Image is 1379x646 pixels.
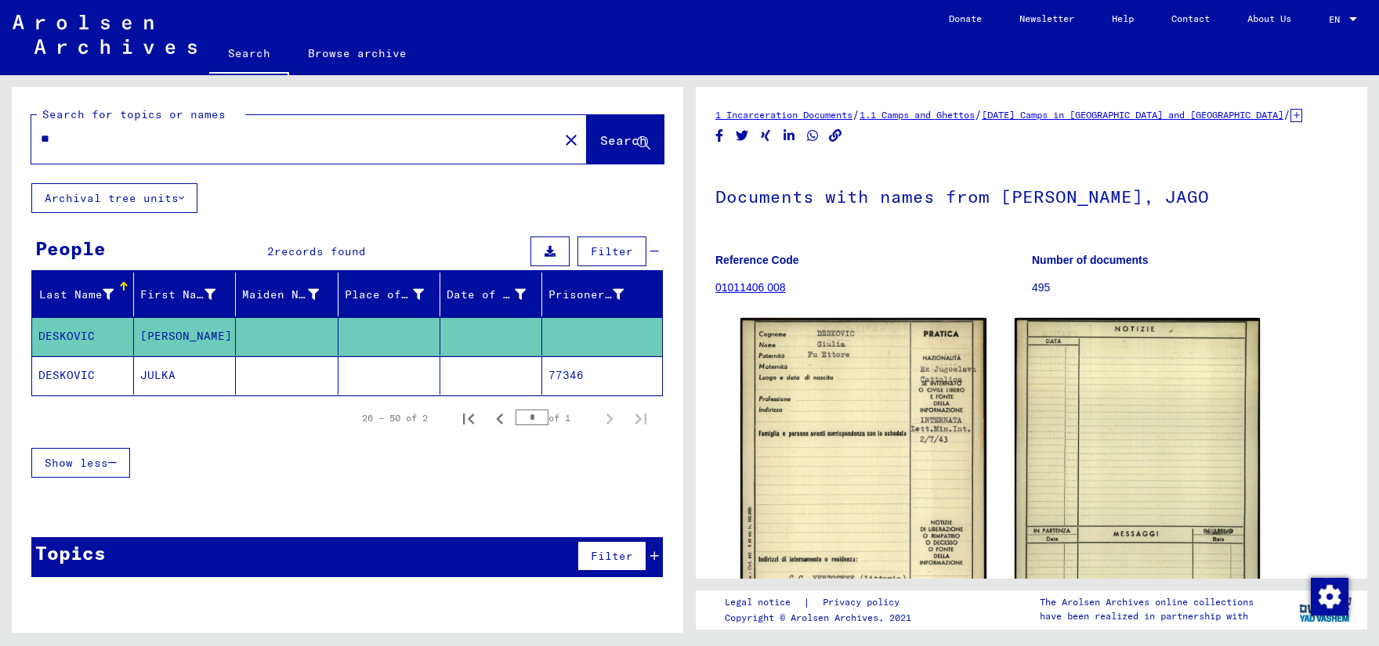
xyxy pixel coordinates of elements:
div: Prisoner # [548,287,624,303]
div: Prisoner # [548,282,643,307]
mat-header-cell: Date of Birth [440,272,542,316]
button: First page [453,402,484,434]
a: Browse archive [289,34,425,72]
div: Date of Birth [447,282,545,307]
button: Share on LinkedIn [781,126,798,146]
button: Copy link [827,126,844,146]
button: Previous page [484,402,516,434]
span: / [852,107,860,121]
span: Search [600,132,647,148]
button: Share on Xing [758,126,774,146]
p: The Arolsen Archives online collections [1040,595,1254,609]
mat-header-cell: Last Name [32,272,134,316]
button: Filter [577,236,646,266]
mat-header-cell: Place of Birth [338,272,440,316]
mat-header-cell: First Name [134,272,236,316]
img: Arolsen_neg.svg [13,15,197,54]
a: Privacy policy [810,594,918,611]
div: Place of Birth [345,287,424,303]
button: Share on Facebook [711,126,728,146]
a: Legal notice [725,594,803,611]
a: 1 Incarceration Documents [715,109,852,121]
span: / [975,107,982,121]
mat-cell: 77346 [542,356,662,395]
div: Last Name [38,282,133,307]
button: Share on WhatsApp [805,126,821,146]
button: Filter [577,541,646,571]
img: Change consent [1311,578,1348,615]
p: have been realized in partnership with [1040,609,1254,623]
div: Maiden Name [242,282,338,307]
div: First Name [140,287,215,303]
button: Clear [556,124,587,155]
div: People [35,234,106,262]
span: / [1283,107,1290,121]
h1: Documents with names from [PERSON_NAME], JAGO [715,161,1348,229]
span: records found [274,244,366,258]
div: 26 – 50 of 2 [362,411,428,425]
p: 495 [1032,280,1348,296]
b: Reference Code [715,254,799,266]
span: Filter [591,244,633,258]
div: Maiden Name [242,287,319,303]
div: Change consent [1310,577,1348,615]
button: Share on Twitter [734,126,751,146]
div: First Name [140,282,235,307]
div: Place of Birth [345,282,443,307]
span: 2 [267,244,274,258]
span: Filter [591,549,633,563]
a: Search [209,34,289,75]
mat-cell: JULKA [134,356,236,395]
a: [DATE] Camps in [GEOGRAPHIC_DATA] and [GEOGRAPHIC_DATA] [982,109,1283,121]
mat-cell: DESKOVIC [32,317,134,355]
mat-label: Search for topics or names [42,107,226,121]
button: Next page [594,402,625,434]
mat-icon: close [562,131,581,150]
button: Archival tree units [31,183,197,213]
a: 1.1 Camps and Ghettos [860,109,975,121]
span: Show less [45,456,108,470]
mat-cell: DESKOVIC [32,356,134,395]
span: EN [1329,14,1346,25]
div: Last Name [38,287,114,303]
div: | [725,594,918,611]
div: of 1 [516,410,594,425]
button: Search [587,115,664,164]
img: yv_logo.png [1296,590,1355,629]
mat-header-cell: Prisoner # [542,272,662,316]
button: Show less [31,448,130,478]
mat-cell: [PERSON_NAME] [134,317,236,355]
div: Topics [35,539,106,567]
mat-header-cell: Maiden Name [236,272,338,316]
b: Number of documents [1032,254,1149,266]
p: Copyright © Arolsen Archives, 2021 [725,611,918,625]
a: 01011406 008 [715,281,786,294]
button: Last page [625,402,657,434]
div: Date of Birth [447,287,526,303]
